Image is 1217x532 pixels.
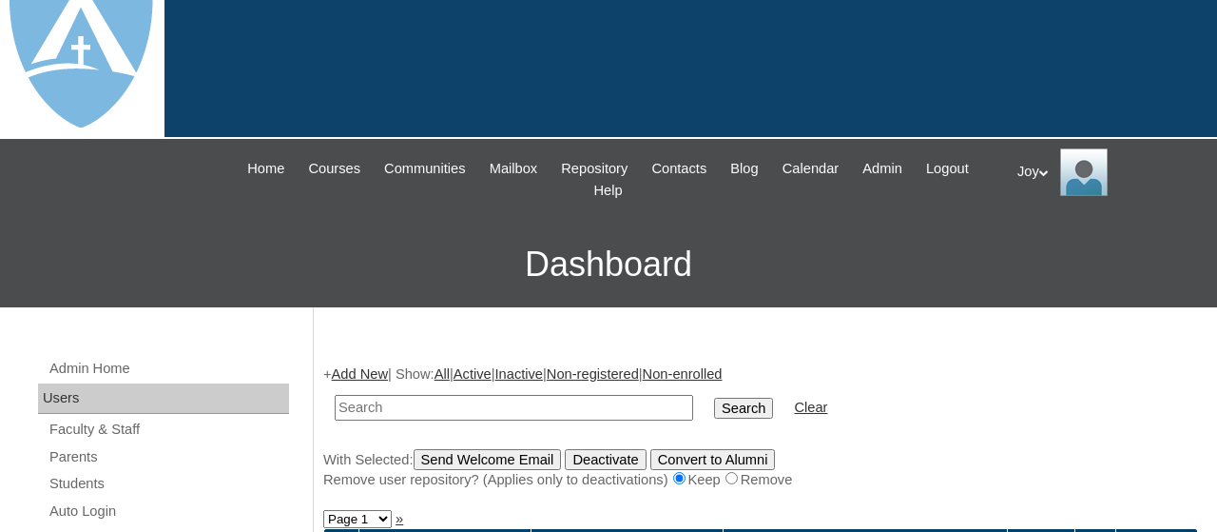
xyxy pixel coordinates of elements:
a: » [396,511,403,526]
a: Active [454,366,492,382]
div: Remove user repository? (Applies only to deactivations) Keep Remove [323,470,1198,490]
a: Clear [794,400,827,415]
input: Convert to Alumni [650,449,776,470]
div: Users [38,384,289,414]
a: All [435,366,450,382]
span: Calendar [782,158,839,180]
a: Courses [299,158,370,180]
a: Home [238,158,294,180]
input: Search [714,398,773,419]
a: Faculty & Staff [48,418,289,442]
a: Non-registered [547,366,639,382]
span: Admin [862,158,902,180]
span: Courses [308,158,360,180]
a: Blog [721,158,767,180]
div: + | Show: | | | | [323,365,1198,490]
span: Mailbox [490,158,538,180]
a: Repository [551,158,637,180]
span: Contacts [651,158,706,180]
a: Communities [375,158,475,180]
span: Communities [384,158,466,180]
span: Logout [926,158,969,180]
span: Home [247,158,284,180]
input: Send Welcome Email [414,449,562,470]
a: Logout [917,158,978,180]
span: Help [593,180,622,202]
a: Parents [48,445,289,469]
h3: Dashboard [10,222,1207,307]
a: Add New [332,366,388,382]
a: Non-enrolled [643,366,723,382]
a: Inactive [495,366,544,382]
span: Repository [561,158,628,180]
input: Search [335,395,693,421]
a: Admin Home [48,357,289,381]
div: With Selected: [323,449,1198,490]
img: Joy Dantz [1060,148,1108,196]
a: Help [584,180,631,202]
a: Mailbox [480,158,548,180]
a: Admin [853,158,912,180]
div: Joy [1017,148,1198,196]
a: Calendar [773,158,848,180]
a: Contacts [642,158,716,180]
a: Students [48,472,289,496]
input: Deactivate [565,449,646,470]
span: Blog [730,158,758,180]
a: Auto Login [48,500,289,523]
